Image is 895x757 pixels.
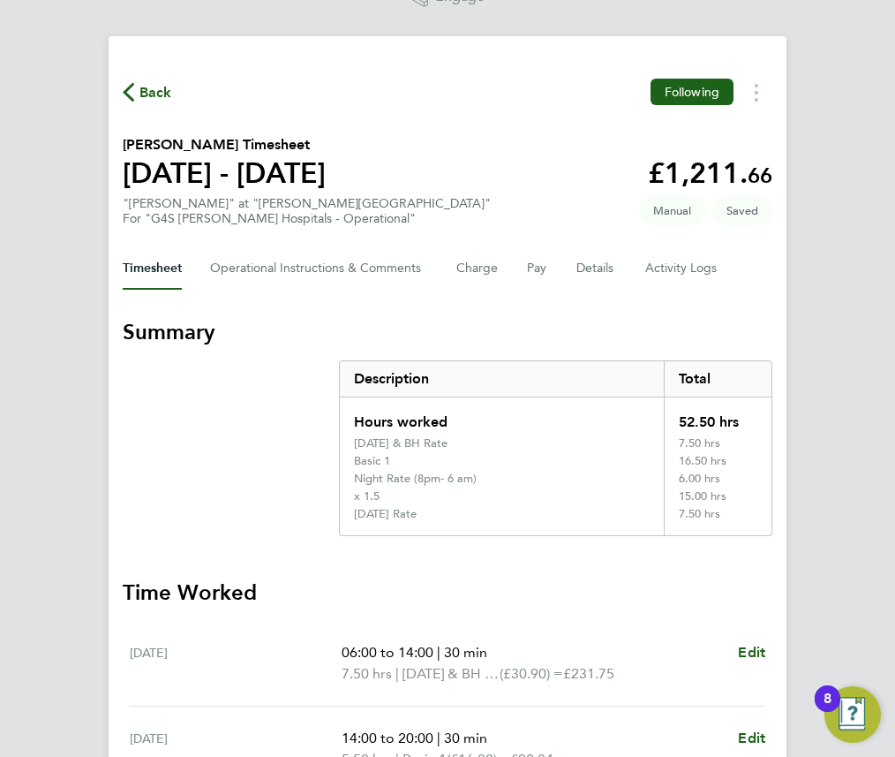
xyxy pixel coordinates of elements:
[354,436,447,450] div: [DATE] & BH Rate
[354,507,417,521] div: [DATE] Rate
[123,247,182,290] button: Timesheet
[354,489,380,503] div: x 1.5
[738,730,765,746] span: Edit
[123,196,491,226] div: "[PERSON_NAME]" at "[PERSON_NAME][GEOGRAPHIC_DATA]"
[563,665,614,682] span: £231.75
[123,155,326,191] h1: [DATE] - [DATE]
[500,665,563,682] span: (£30.90) =
[664,472,771,489] div: 6.00 hrs
[664,436,771,454] div: 7.50 hrs
[437,644,440,661] span: |
[130,642,342,685] div: [DATE]
[354,472,477,486] div: Night Rate (8pm- 6 am)
[340,361,664,397] div: Description
[339,360,772,536] div: Summary
[738,644,765,661] span: Edit
[402,663,500,685] span: [DATE] & BH Rate
[395,665,399,682] span: |
[748,163,772,188] span: 66
[210,247,428,290] button: Operational Instructions & Comments
[139,82,172,103] span: Back
[824,699,831,722] div: 8
[651,79,733,105] button: Following
[576,247,617,290] button: Details
[123,211,491,226] div: For "G4S [PERSON_NAME] Hospitals - Operational"
[123,579,772,607] h3: Time Worked
[664,397,771,436] div: 52.50 hrs
[123,134,326,155] h2: [PERSON_NAME] Timesheet
[738,728,765,749] a: Edit
[342,665,392,682] span: 7.50 hrs
[824,686,881,743] button: Open Resource Center, 8 new notifications
[664,361,771,397] div: Total
[664,489,771,507] div: 15.00 hrs
[340,397,664,436] div: Hours worked
[456,247,499,290] button: Charge
[664,507,771,535] div: 7.50 hrs
[645,247,719,290] button: Activity Logs
[354,454,390,468] div: Basic 1
[738,642,765,663] a: Edit
[444,730,487,746] span: 30 min
[639,196,705,225] span: This timesheet was manually created.
[342,644,433,661] span: 06:00 to 14:00
[437,730,440,746] span: |
[123,318,772,346] h3: Summary
[712,196,772,225] span: This timesheet is Saved.
[123,81,172,103] button: Back
[527,247,548,290] button: Pay
[664,454,771,472] div: 16.50 hrs
[444,644,487,661] span: 30 min
[342,730,433,746] span: 14:00 to 20:00
[648,156,772,190] app-decimal: £1,211.
[741,79,772,106] button: Timesheets Menu
[665,84,719,100] span: Following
